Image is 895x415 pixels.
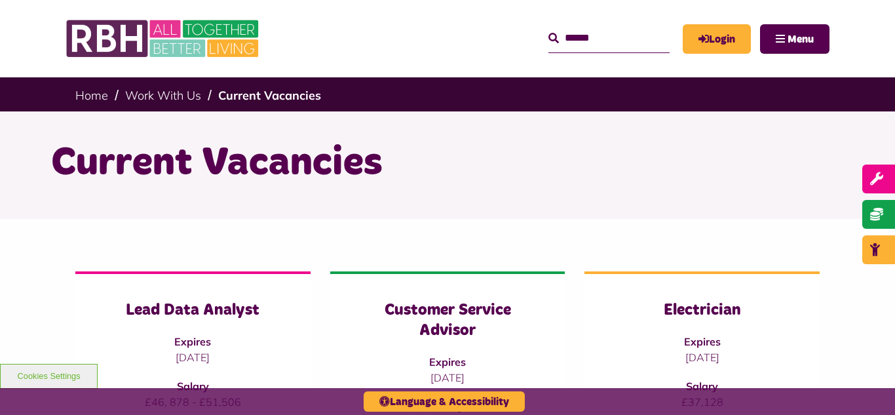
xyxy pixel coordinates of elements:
[684,335,721,348] strong: Expires
[125,88,201,103] a: Work With Us
[686,380,718,393] strong: Salary
[102,349,284,365] p: [DATE]
[683,24,751,54] a: MyRBH
[177,380,209,393] strong: Salary
[611,300,793,321] h3: Electrician
[364,391,525,412] button: Language & Accessibility
[356,370,539,385] p: [DATE]
[429,355,466,368] strong: Expires
[788,34,814,45] span: Menu
[174,335,211,348] strong: Expires
[611,349,793,365] p: [DATE]
[102,300,284,321] h3: Lead Data Analyst
[218,88,321,103] a: Current Vacancies
[75,88,108,103] a: Home
[356,300,539,341] h3: Customer Service Advisor
[760,24,829,54] button: Navigation
[836,356,895,415] iframe: Netcall Web Assistant for live chat
[51,138,844,189] h1: Current Vacancies
[66,13,262,64] img: RBH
